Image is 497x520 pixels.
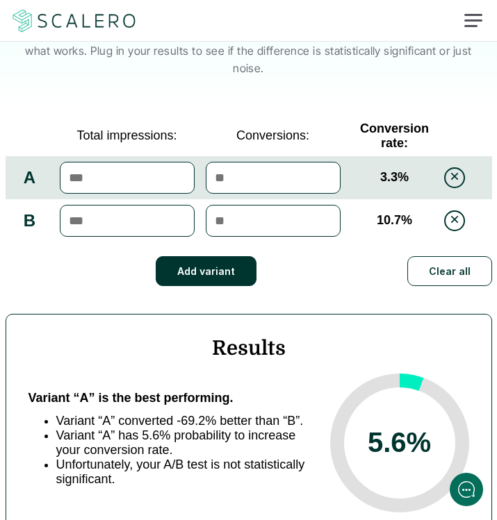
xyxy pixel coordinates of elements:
h2: Let us know if we can help with lifecycle marketing. [21,92,257,159]
iframe: gist-messenger-bubble-iframe [450,473,483,506]
img: Scalero company logotype [10,8,138,34]
h4: Results [28,337,469,360]
span: Unfortunately, your A/B test is not statistically significant. [56,458,305,486]
h1: Hi! Welcome to [GEOGRAPHIC_DATA]. [21,67,257,90]
td: A [6,156,54,199]
button: Clear all [407,256,492,286]
td: Conversion rate: [346,116,443,156]
a: Scalero company logotype [10,8,138,33]
td: 10.7 % [346,199,443,242]
button: Add variant [156,256,256,286]
span: We run on Gist [116,430,176,439]
td: Conversions: [200,116,346,156]
span: Variant “A” converted -69.2% better than “B”. [56,414,304,428]
td: Total impressions: [54,116,200,156]
button: New conversation [22,184,256,212]
span: Variant “A” has 5.6% probability to increase your conversion rate. [56,428,296,457]
span: New conversation [90,192,167,203]
span: 5.6 % [368,427,431,458]
td: B [6,199,54,242]
span: Variant “A” is the best performing. [28,391,234,405]
td: 3.3 % [346,156,443,199]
